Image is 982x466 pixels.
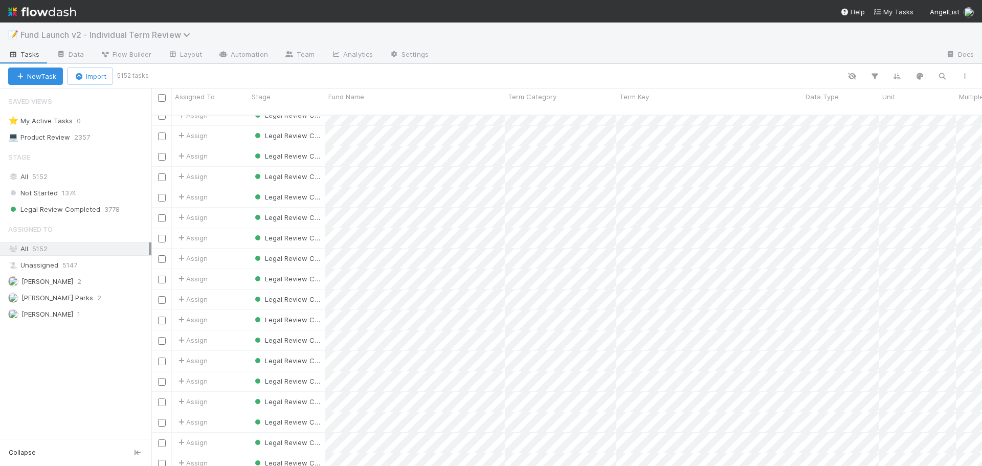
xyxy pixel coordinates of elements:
[158,419,166,427] input: Toggle Row Selected
[158,398,166,406] input: Toggle Row Selected
[176,417,208,427] div: Assign
[77,308,80,321] span: 1
[253,171,320,182] div: Legal Review Completed
[158,132,166,140] input: Toggle Row Selected
[328,92,364,102] span: Fund Name
[276,47,323,63] a: Team
[8,259,149,272] div: Unassigned
[253,152,345,160] span: Legal Review Completed
[8,49,40,59] span: Tasks
[176,315,208,325] span: Assign
[158,337,166,345] input: Toggle Row Selected
[253,192,320,202] div: Legal Review Completed
[158,296,166,304] input: Toggle Row Selected
[253,151,320,161] div: Legal Review Completed
[77,275,81,288] span: 2
[8,203,100,216] span: Legal Review Completed
[77,115,91,127] span: 0
[873,8,913,16] span: My Tasks
[253,254,345,262] span: Legal Review Completed
[253,295,345,303] span: Legal Review Completed
[176,335,208,345] div: Assign
[253,213,345,221] span: Legal Review Completed
[158,173,166,181] input: Toggle Row Selected
[176,356,208,366] div: Assign
[176,233,208,243] span: Assign
[253,335,320,345] div: Legal Review Completed
[508,92,556,102] span: Term Category
[21,294,93,302] span: [PERSON_NAME] Parks
[158,439,166,447] input: Toggle Row Selected
[8,293,18,303] img: avatar_5f70d5aa-aee0-4934-b4c6-fe98e66e39e6.png
[104,203,120,216] span: 3778
[253,172,345,181] span: Legal Review Completed
[253,336,345,344] span: Legal Review Completed
[8,276,18,286] img: avatar_fee1282a-8af6-4c79-b7c7-bf2cfad99775.png
[253,315,320,325] div: Legal Review Completed
[253,437,320,448] div: Legal Review Completed
[8,309,18,319] img: avatar_d055a153-5d46-4590-b65c-6ad68ba65107.png
[210,47,276,63] a: Automation
[8,131,70,144] div: Product Review
[32,170,48,183] span: 5152
[8,242,149,255] div: All
[176,274,208,284] span: Assign
[176,294,208,304] div: Assign
[21,277,73,285] span: [PERSON_NAME]
[252,92,271,102] span: Stage
[882,92,895,102] span: Unit
[253,397,345,406] span: Legal Review Completed
[21,310,73,318] span: [PERSON_NAME]
[176,437,208,448] span: Assign
[840,7,865,17] div: Help
[158,94,166,102] input: Toggle All Rows Selected
[176,171,208,182] span: Assign
[158,358,166,365] input: Toggle Row Selected
[253,376,320,386] div: Legal Review Completed
[253,396,320,407] div: Legal Review Completed
[176,253,208,263] span: Assign
[176,376,208,386] span: Assign
[176,396,208,407] span: Assign
[938,47,982,63] a: Docs
[253,316,345,324] span: Legal Review Completed
[48,47,92,63] a: Data
[253,294,320,304] div: Legal Review Completed
[176,151,208,161] span: Assign
[8,147,30,167] span: Stage
[253,193,345,201] span: Legal Review Completed
[158,153,166,161] input: Toggle Row Selected
[9,448,36,457] span: Collapse
[158,255,166,263] input: Toggle Row Selected
[253,212,320,223] div: Legal Review Completed
[253,131,345,140] span: Legal Review Completed
[160,47,210,63] a: Layout
[176,212,208,223] span: Assign
[20,30,195,40] span: Fund Launch v2 - Individual Term Review
[32,245,48,253] span: 5152
[253,377,345,385] span: Legal Review Completed
[8,132,18,141] span: 💻
[8,219,53,239] span: Assigned To
[619,92,649,102] span: Term Key
[8,187,58,199] span: Not Started
[8,3,76,20] img: logo-inverted-e16ddd16eac7371096b0.svg
[158,378,166,386] input: Toggle Row Selected
[8,116,18,125] span: ⭐
[100,49,151,59] span: Flow Builder
[176,192,208,202] span: Assign
[253,417,320,427] div: Legal Review Completed
[158,214,166,222] input: Toggle Row Selected
[8,115,73,127] div: My Active Tasks
[381,47,437,63] a: Settings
